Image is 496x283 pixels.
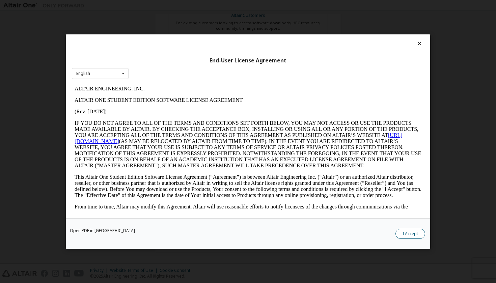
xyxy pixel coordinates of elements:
p: ALTAIR ENGINEERING, INC. [3,3,350,9]
p: IF YOU DO NOT AGREE TO ALL OF THE TERMS AND CONDITIONS SET FORTH BELOW, YOU MAY NOT ACCESS OR USE... [3,37,350,86]
div: English [76,72,90,76]
a: Open PDF in [GEOGRAPHIC_DATA] [70,228,135,232]
p: This Altair One Student Edition Software License Agreement (“Agreement”) is between Altair Engine... [3,91,350,115]
a: [URL][DOMAIN_NAME] [3,49,331,61]
p: (Rev. [DATE]) [3,26,350,32]
button: I Accept [395,228,425,238]
p: From time to time, Altair may modify this Agreement. Altair will use reasonable efforts to notify... [3,121,350,133]
p: ALTAIR ONE STUDENT EDITION SOFTWARE LICENSE AGREEMENT [3,14,350,20]
div: End-User License Agreement [72,57,424,64]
